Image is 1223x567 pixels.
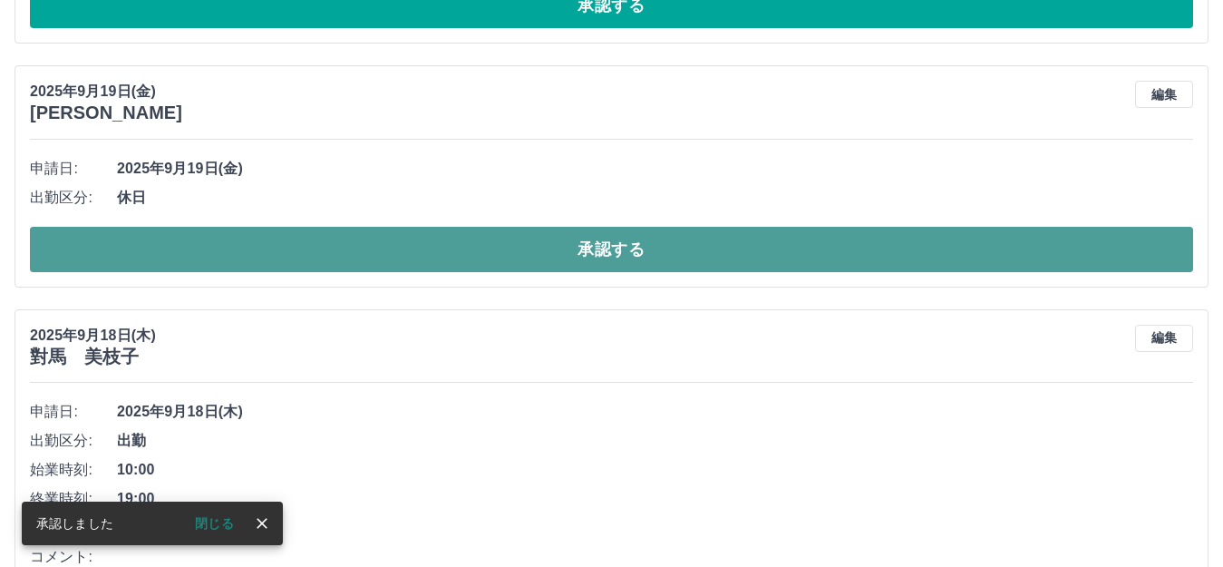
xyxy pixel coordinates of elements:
span: 申請日: [30,401,117,423]
p: 2025年9月18日(木) [30,325,156,347]
span: 終業時刻: [30,488,117,510]
button: 承認する [30,227,1193,272]
button: 編集 [1135,81,1193,108]
span: 2025年9月18日(木) [117,401,1193,423]
h3: [PERSON_NAME] [30,103,182,123]
span: 出勤区分: [30,187,117,209]
span: 2025年9月19日(金) [117,158,1193,180]
span: 休日 [117,187,1193,209]
span: 19:00 [117,488,1193,510]
h3: 對馬 美枝子 [30,347,156,367]
span: 申請日: [30,158,117,180]
span: 1時間0分 [117,517,1193,539]
p: 2025年9月19日(金) [30,81,182,103]
button: 編集 [1135,325,1193,352]
span: 始業時刻: [30,459,117,481]
span: 10:00 [117,459,1193,481]
div: 承認しました [36,507,113,540]
span: 出勤区分: [30,430,117,452]
span: 出勤 [117,430,1193,452]
button: close [248,510,276,537]
button: 閉じる [180,510,248,537]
